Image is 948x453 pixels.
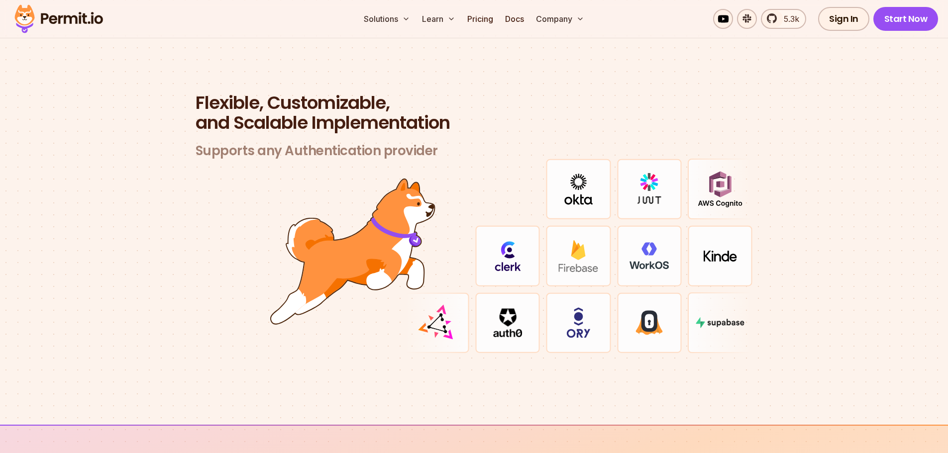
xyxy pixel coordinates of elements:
[818,7,869,31] a: Sign In
[463,9,497,29] a: Pricing
[10,2,107,36] img: Permit logo
[501,9,528,29] a: Docs
[418,9,459,29] button: Learn
[196,143,753,159] h3: Supports any Authentication provider
[196,93,753,133] h2: and Scalable Implementation
[873,7,939,31] a: Start Now
[532,9,588,29] button: Company
[196,93,753,113] span: Flexible, Customizable,
[778,13,799,25] span: 5.3k
[761,9,806,29] a: 5.3k
[360,9,414,29] button: Solutions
